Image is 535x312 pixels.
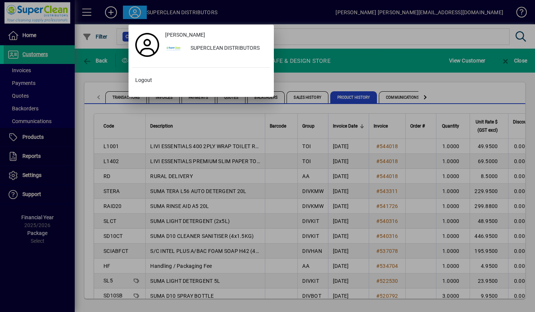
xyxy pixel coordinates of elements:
a: Profile [132,38,162,52]
button: SUPERCLEAN DISTRIBUTORS [162,42,270,55]
span: [PERSON_NAME] [165,31,205,39]
button: Logout [132,74,270,87]
div: SUPERCLEAN DISTRIBUTORS [185,42,270,55]
a: [PERSON_NAME] [162,28,270,42]
span: Logout [135,76,152,84]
